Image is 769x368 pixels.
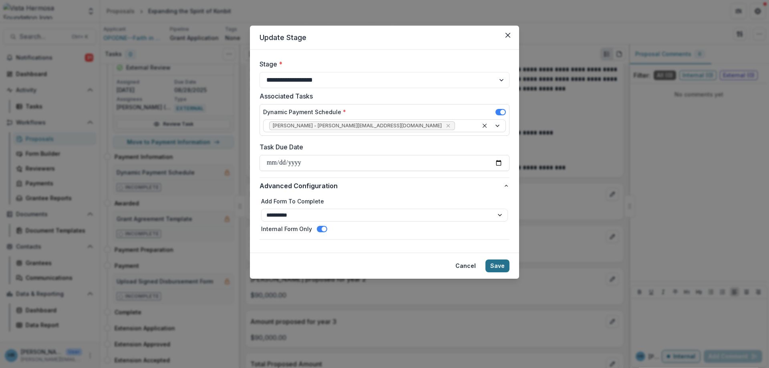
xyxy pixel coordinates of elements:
label: Add Form To Complete [261,197,508,205]
div: Remove Hannah Roosendaal - hannahr@vhfoundation.org [444,122,452,130]
button: Save [485,259,509,272]
span: Advanced Configuration [260,181,503,191]
label: Dynamic Payment Schedule [263,108,346,116]
span: [PERSON_NAME] - [PERSON_NAME][EMAIL_ADDRESS][DOMAIN_NAME] [273,123,442,129]
div: Advanced Configuration [260,194,509,239]
label: Internal Form Only [261,225,312,233]
button: Cancel [451,259,481,272]
header: Update Stage [250,26,519,50]
label: Task Due Date [260,142,505,152]
label: Stage [260,59,505,69]
label: Associated Tasks [260,91,505,101]
button: Close [501,29,514,42]
div: Clear selected options [480,121,489,131]
button: Advanced Configuration [260,178,509,194]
